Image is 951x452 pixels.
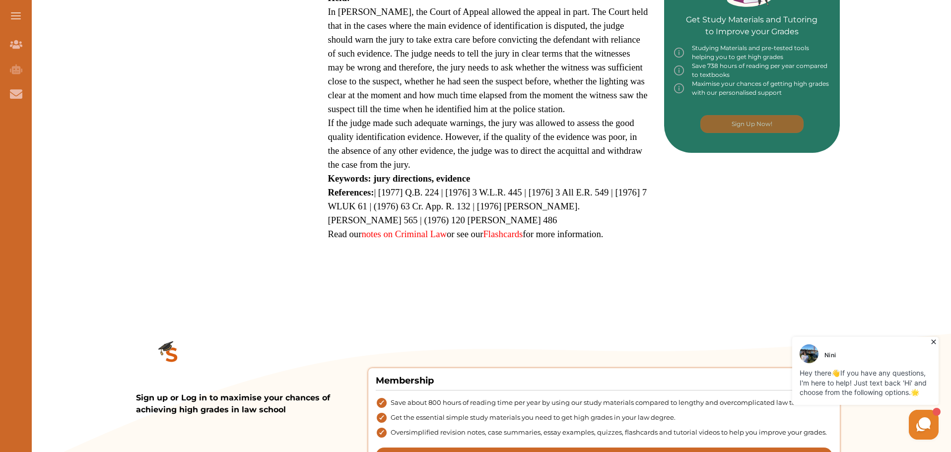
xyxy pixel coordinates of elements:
span: | [1977] Q.B. 224 | [1976] 3 W.L.R. 445 | [1976] 3 All E.R. 549 | [1976] 7 WLUK 61 | (1976) 63 Cr... [328,187,647,225]
strong: References: [328,187,374,197]
img: info-img [674,62,684,79]
div: Save 738 hours of reading per year compared to textbooks [674,62,830,79]
p: Sign Up Now! [732,120,772,129]
h4: Membership [376,374,832,390]
a: notes on Criminal Law [361,229,447,239]
iframe: HelpCrunch [713,334,941,442]
img: info-img [674,44,684,62]
a: Flashcards [483,229,523,239]
button: [object Object] [700,115,804,133]
img: study_small.d8df4b06.png [136,321,207,392]
div: Maximise your chances of getting high grades with our personalised support [674,79,830,97]
strong: Keywords: jury directions, evidence [328,173,471,184]
p: Sign up or Log in to maximise your chances of achieving high grades in law school [136,392,368,416]
img: info-img [674,79,684,97]
span: Read our or see our for more information. [328,229,604,239]
span: In [PERSON_NAME], the Court of Appeal allowed the appeal in part. The Court held that in the case... [328,6,648,114]
span: Get the essential simple study materials you need to get high grades in your law degree. [391,413,676,423]
iframe: Reviews Badge Ribbon Widget [676,193,865,216]
span: Oversimplified revision notes, case summaries, essay examples, quizzes, flashcards and tutorial v... [391,428,827,438]
span: Save about 800 hours of reading time per year by using our study materials compared to lengthy an... [391,398,821,408]
div: Studying Materials and pre-tested tools helping you to get high grades [674,44,830,62]
span: If the judge made such adequate warnings, the jury was allowed to assess the good quality identif... [328,118,643,170]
